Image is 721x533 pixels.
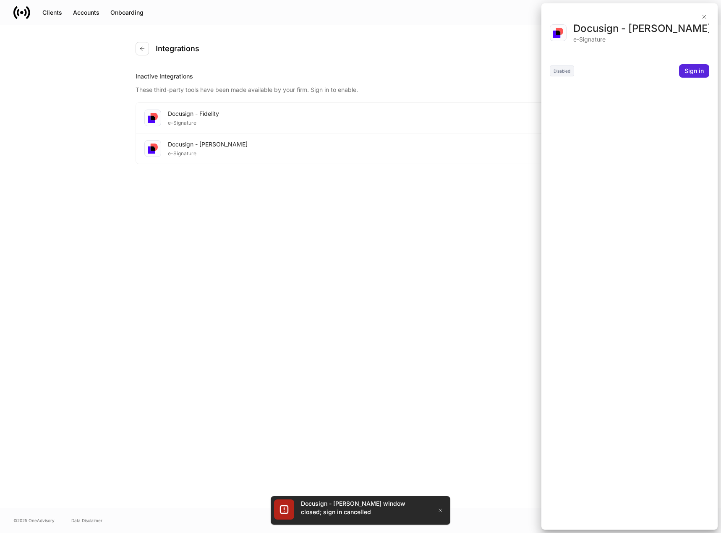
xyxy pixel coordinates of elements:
button: Sign in [679,64,709,78]
div: e-Signature [573,35,709,44]
div: Docusign - [PERSON_NAME] window closed; sign in cancelled [301,499,427,516]
div: Disabled [550,65,574,76]
div: Sign in [684,67,704,75]
div: Docusign - [PERSON_NAME] [573,22,709,35]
